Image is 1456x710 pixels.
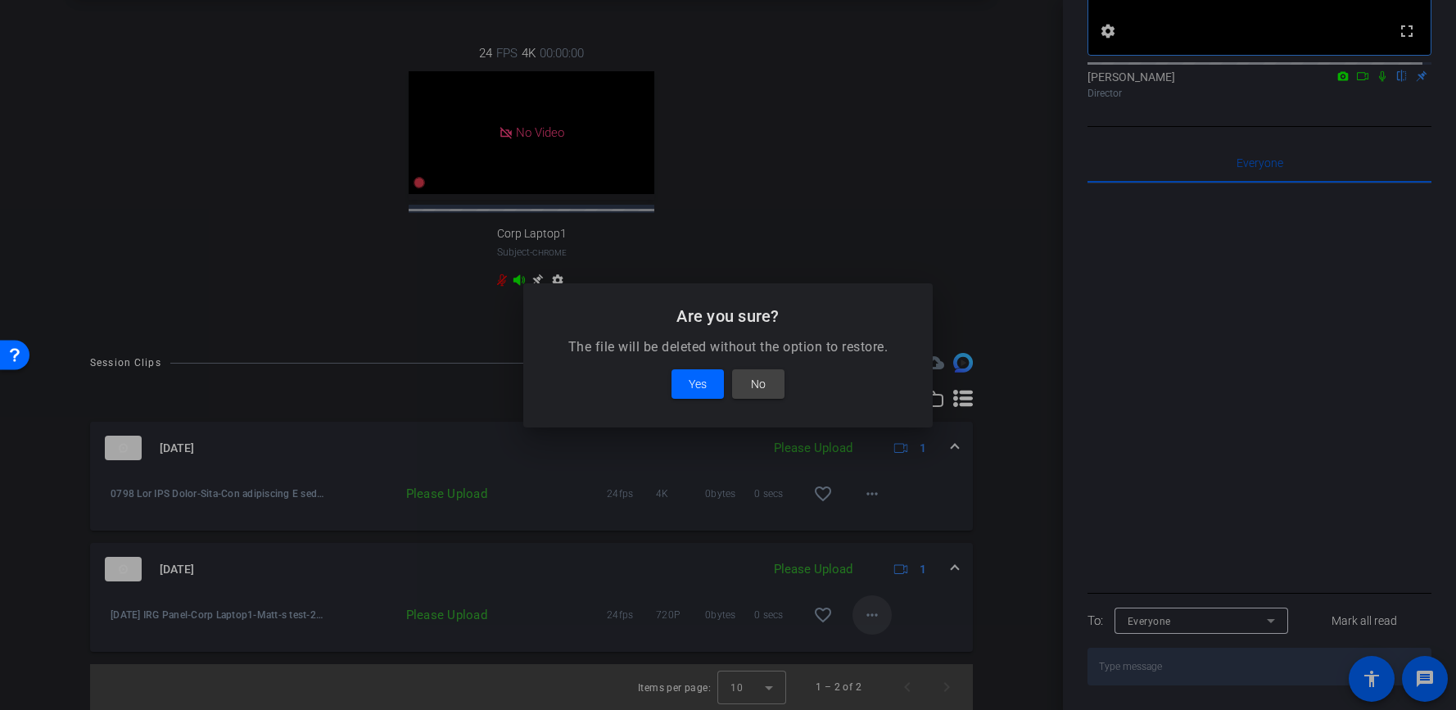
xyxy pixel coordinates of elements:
[751,374,766,394] span: No
[732,369,785,399] button: No
[543,303,913,329] h2: Are you sure?
[671,369,724,399] button: Yes
[543,337,913,357] p: The file will be deleted without the option to restore.
[689,374,707,394] span: Yes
